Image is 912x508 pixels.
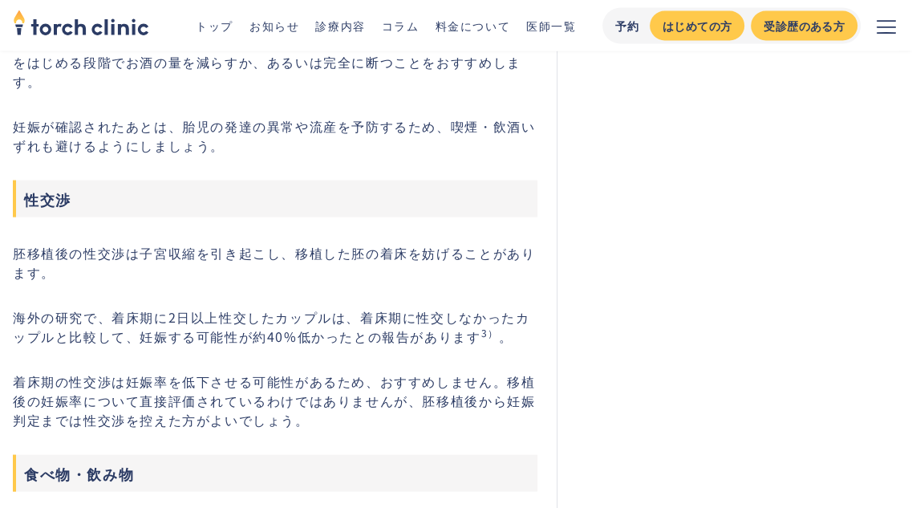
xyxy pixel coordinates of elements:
a: コラム [382,18,420,34]
a: home [13,11,149,40]
p: 胚移植後の性交渉は子宮収縮を引き起こし、移植した胚の着床を妨げることがあります。 [13,243,537,282]
div: はじめての方 [663,18,732,35]
div: 予約 [615,18,640,35]
a: 料金について [436,18,511,34]
p: 少量の飲酒であれば、妊娠がわかるまでに摂取していても大きな問題にならないとされていますが、量が多い場合は不妊につながるという報告もあります 。妊活をはじめる段階でお酒の量を減らすか、あるいは完全... [13,14,537,91]
a: はじめての方 [650,11,744,41]
h3: 食べ物・飲み物 [13,455,537,492]
img: torch clinic [13,5,149,40]
a: 診療内容 [315,18,365,34]
a: 受診歴のある方 [751,11,857,41]
a: 医師一覧 [526,18,576,34]
p: 妊娠が確認されたあとは、胎児の発達の異常や流産を予防するため、喫煙・飲酒いずれも避けるようにしましょう。 [13,116,537,155]
h3: 性交渉 [13,181,537,217]
p: 着床期の性交渉は妊娠率を低下させる可能性があるため、おすすめしません。移植後の妊娠率について直接評価されているわけではありませんが、胚移植後から妊娠判定までは性交渉を控えた方がよいでしょう。 [13,372,537,429]
sup: 3） [480,326,498,339]
a: トップ [196,18,233,34]
div: 受診歴のある方 [764,18,845,35]
p: 海外の研究で、着床期に2日以上性交したカップルは、着床期に性交しなかったカップルと比較して、妊娠する可能性が約40%低かったとの報告があります 。 [13,307,537,346]
a: お知らせ [249,18,299,34]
